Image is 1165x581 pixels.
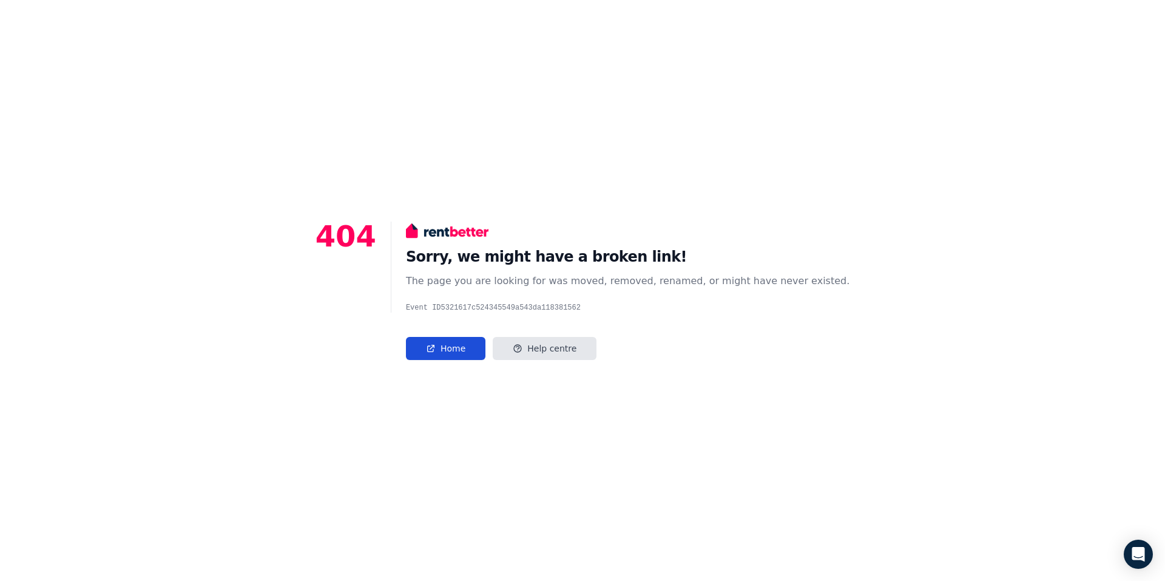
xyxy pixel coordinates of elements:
[406,303,849,313] pre: Event ID 5321617c524345549a543da118381562
[493,337,596,360] a: Help centre
[316,222,376,360] p: 404
[406,222,488,240] img: RentBetter logo
[406,247,849,267] h1: Sorry, we might have a broken link!
[1124,540,1153,569] div: Open Intercom Messenger
[406,274,849,288] div: The page you are looking for was moved, removed, renamed, or might have never existed.
[406,337,485,360] a: Home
